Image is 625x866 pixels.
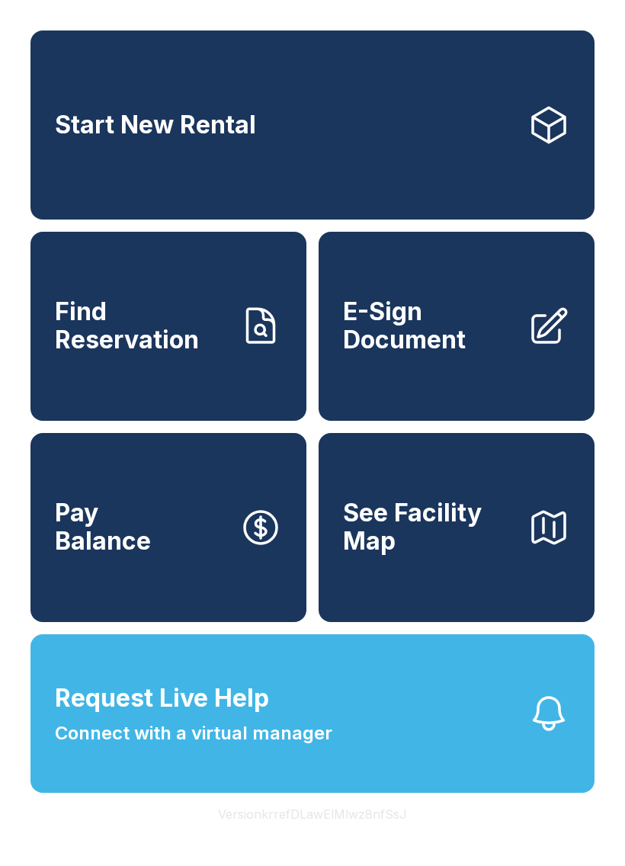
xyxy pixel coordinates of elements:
button: VersionkrrefDLawElMlwz8nfSsJ [206,793,419,836]
button: Request Live HelpConnect with a virtual manager [30,634,595,793]
span: Connect with a virtual manager [55,720,332,747]
span: Start New Rental [55,111,256,140]
button: PayBalance [30,433,306,622]
span: Find Reservation [55,298,227,354]
button: See Facility Map [319,433,595,622]
a: Find Reservation [30,232,306,421]
span: Pay Balance [55,499,151,555]
span: See Facility Map [343,499,515,555]
a: E-Sign Document [319,232,595,421]
a: Start New Rental [30,30,595,220]
span: E-Sign Document [343,298,515,354]
span: Request Live Help [55,680,269,717]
